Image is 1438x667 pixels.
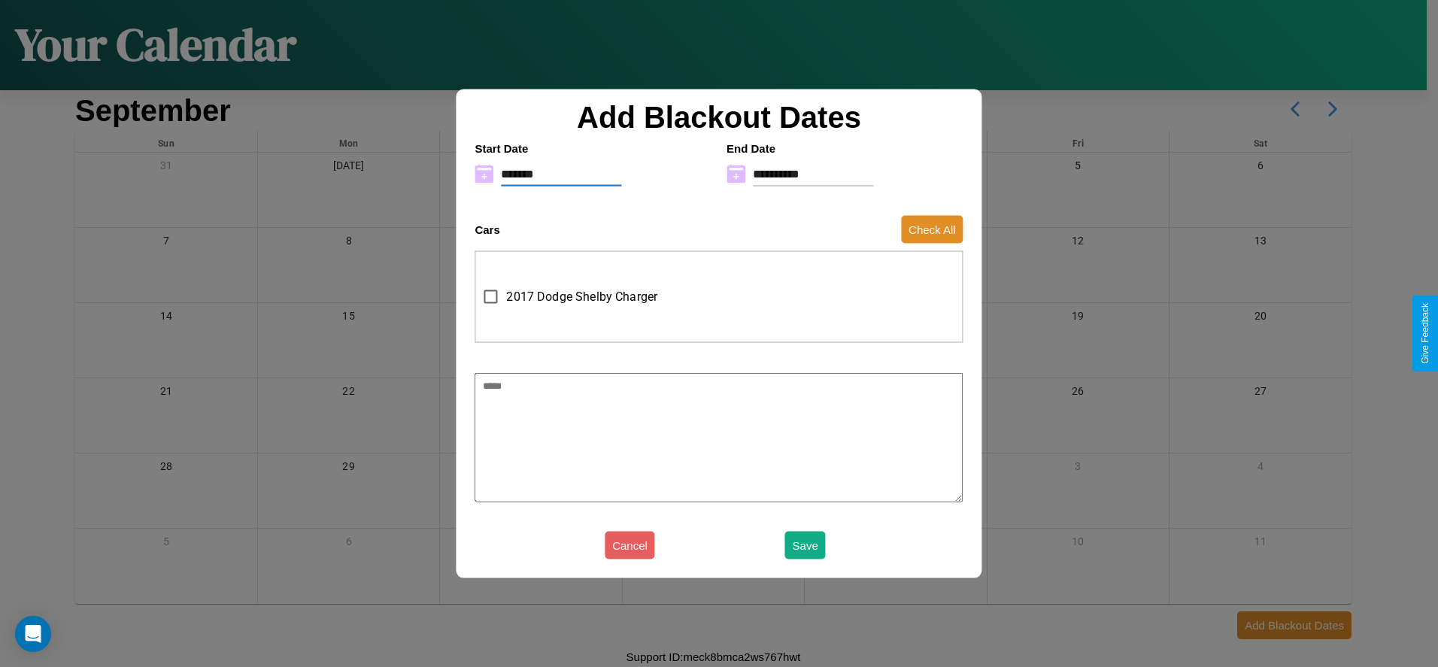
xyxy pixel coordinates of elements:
[901,216,963,244] button: Check All
[1420,303,1430,364] div: Give Feedback
[605,532,655,559] button: Cancel
[15,616,51,652] div: Open Intercom Messenger
[506,288,657,306] span: 2017 Dodge Shelby Charger
[467,100,970,134] h2: Add Blackout Dates
[475,223,499,236] h4: Cars
[475,141,711,154] h4: Start Date
[727,141,963,154] h4: End Date
[785,532,826,559] button: Save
